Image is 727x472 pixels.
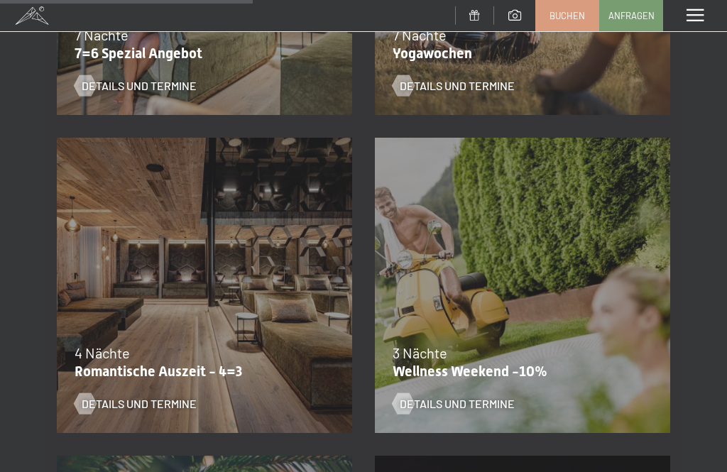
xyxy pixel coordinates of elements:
[393,396,515,412] a: Details und Termine
[75,78,197,94] a: Details und Termine
[393,45,645,62] p: Yogawochen
[75,396,197,412] a: Details und Termine
[75,344,130,361] span: 4 Nächte
[400,396,515,412] span: Details und Termine
[393,344,447,361] span: 3 Nächte
[75,45,327,62] p: 7=6 Spezial Angebot
[82,396,197,412] span: Details und Termine
[75,363,327,380] p: Romantische Auszeit - 4=3
[608,9,655,22] span: Anfragen
[600,1,662,31] a: Anfragen
[393,363,645,380] p: Wellness Weekend -10%
[536,1,598,31] a: Buchen
[400,78,515,94] span: Details und Termine
[82,78,197,94] span: Details und Termine
[550,9,585,22] span: Buchen
[393,78,515,94] a: Details und Termine
[75,26,129,43] span: 7 Nächte
[393,26,447,43] span: 7 Nächte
